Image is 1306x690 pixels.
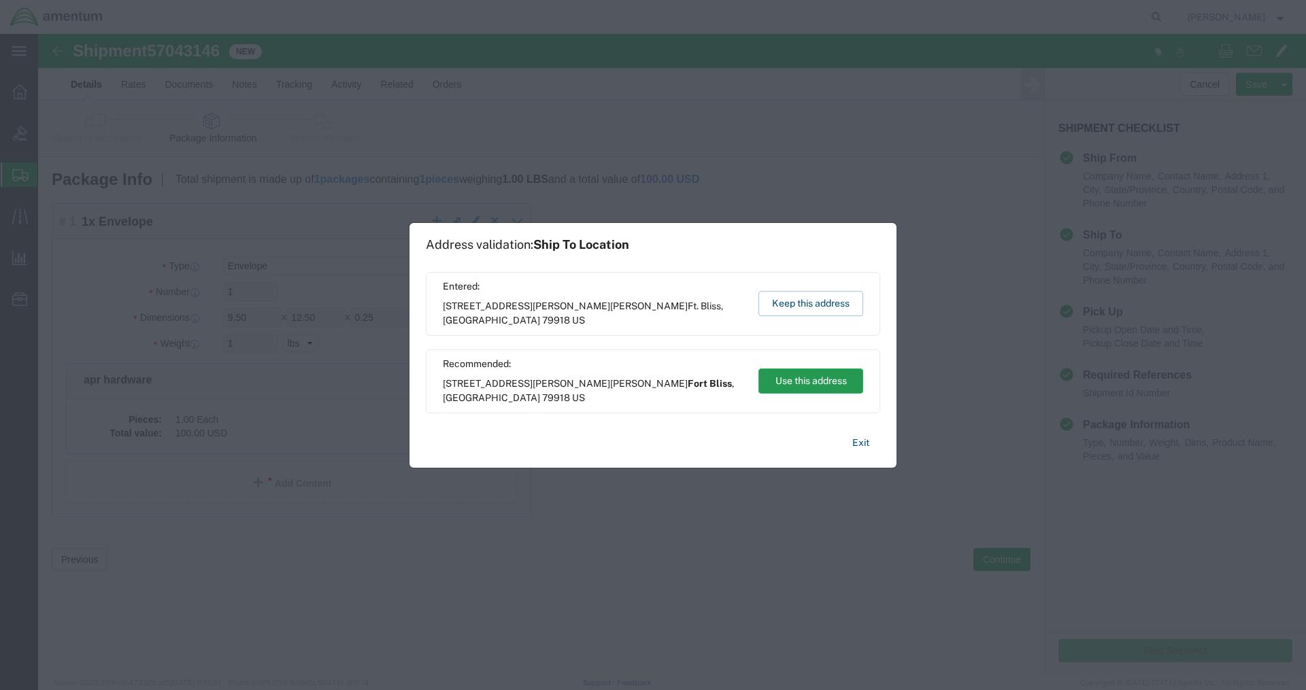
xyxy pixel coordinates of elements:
span: 79918 [542,392,570,403]
span: [GEOGRAPHIC_DATA] [443,315,540,326]
button: Exit [841,431,880,455]
button: Use this address [758,368,863,394]
button: Keep this address [758,291,863,316]
span: Entered: [443,279,746,294]
h1: Address validation: [426,237,629,252]
span: 79918 [542,315,570,326]
span: US [572,392,585,403]
span: Ship To Location [533,237,629,252]
span: Recommended: [443,357,746,371]
span: US [572,315,585,326]
span: Fort Bliss [688,378,732,389]
span: Ft. Bliss [688,300,721,311]
span: [STREET_ADDRESS][PERSON_NAME][PERSON_NAME] , [443,299,746,328]
span: [STREET_ADDRESS][PERSON_NAME][PERSON_NAME] , [443,377,746,405]
span: [GEOGRAPHIC_DATA] [443,392,540,403]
